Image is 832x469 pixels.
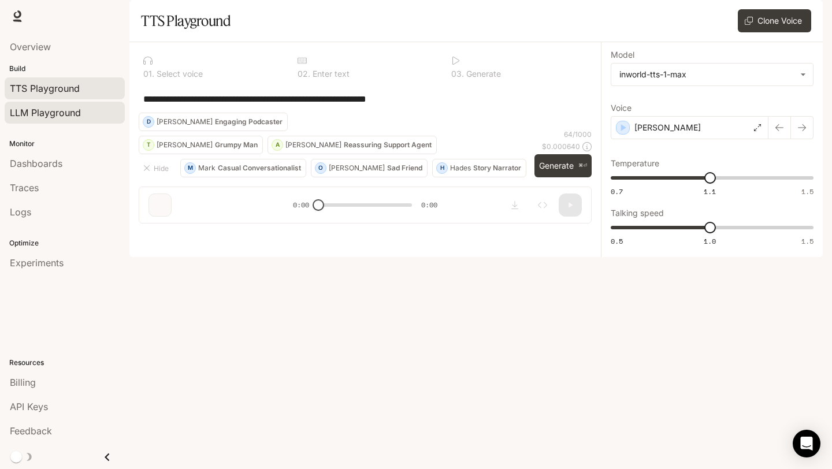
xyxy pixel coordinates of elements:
p: [PERSON_NAME] [157,118,213,125]
div: D [143,113,154,131]
p: Voice [611,104,632,112]
div: H [437,159,447,177]
p: 0 1 . [143,70,154,78]
p: Temperature [611,159,659,167]
button: MMarkCasual Conversationalist [180,159,306,177]
p: Grumpy Man [215,142,258,148]
p: Enter text [310,70,350,78]
span: 0.5 [611,236,623,246]
p: Mark [198,165,216,172]
button: D[PERSON_NAME]Engaging Podcaster [139,113,288,131]
button: Hide [139,159,176,177]
div: O [315,159,326,177]
p: [PERSON_NAME] [157,142,213,148]
p: 64 / 1000 [564,129,592,139]
p: Engaging Podcaster [215,118,283,125]
p: [PERSON_NAME] [634,122,701,133]
p: [PERSON_NAME] [285,142,341,148]
div: inworld-tts-1-max [619,69,794,80]
button: O[PERSON_NAME]Sad Friend [311,159,428,177]
p: Casual Conversationalist [218,165,301,172]
p: Reassuring Support Agent [344,142,432,148]
p: 0 3 . [451,70,464,78]
h1: TTS Playground [141,9,231,32]
p: Story Narrator [473,165,521,172]
div: T [143,136,154,154]
p: Generate [464,70,501,78]
p: [PERSON_NAME] [329,165,385,172]
span: 1.0 [704,236,716,246]
button: T[PERSON_NAME]Grumpy Man [139,136,263,154]
div: A [272,136,283,154]
div: Open Intercom Messenger [793,430,820,457]
div: M [185,159,195,177]
p: Hades [450,165,471,172]
span: 0.7 [611,187,623,196]
p: Select voice [154,70,203,78]
button: Generate⌘⏎ [534,154,592,178]
p: 0 2 . [298,70,310,78]
span: 1.5 [801,187,814,196]
div: inworld-tts-1-max [611,64,813,85]
p: Model [611,51,634,59]
button: Clone Voice [738,9,811,32]
p: Talking speed [611,209,664,217]
span: 1.1 [704,187,716,196]
p: Sad Friend [387,165,422,172]
button: HHadesStory Narrator [432,159,526,177]
span: 1.5 [801,236,814,246]
p: ⌘⏎ [578,162,587,169]
button: A[PERSON_NAME]Reassuring Support Agent [268,136,437,154]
